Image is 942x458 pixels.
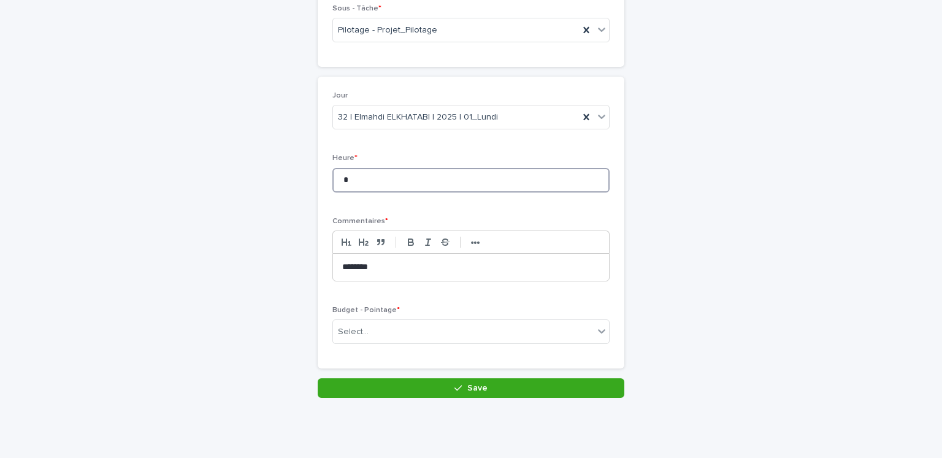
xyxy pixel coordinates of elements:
span: Sous - Tâche [332,5,381,12]
span: Heure [332,155,358,162]
button: Save [318,378,624,398]
button: ••• [467,235,484,250]
span: Save [467,384,488,392]
span: Budget - Pointage [332,307,400,314]
span: 32 | Elmahdi ELKHATABI | 2025 | 01_Lundi [338,111,498,124]
span: Jour [332,92,348,99]
div: Select... [338,326,369,338]
span: Pilotage - Projet_Pilotage [338,24,437,37]
strong: ••• [471,238,480,248]
span: Commentaires [332,218,388,225]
